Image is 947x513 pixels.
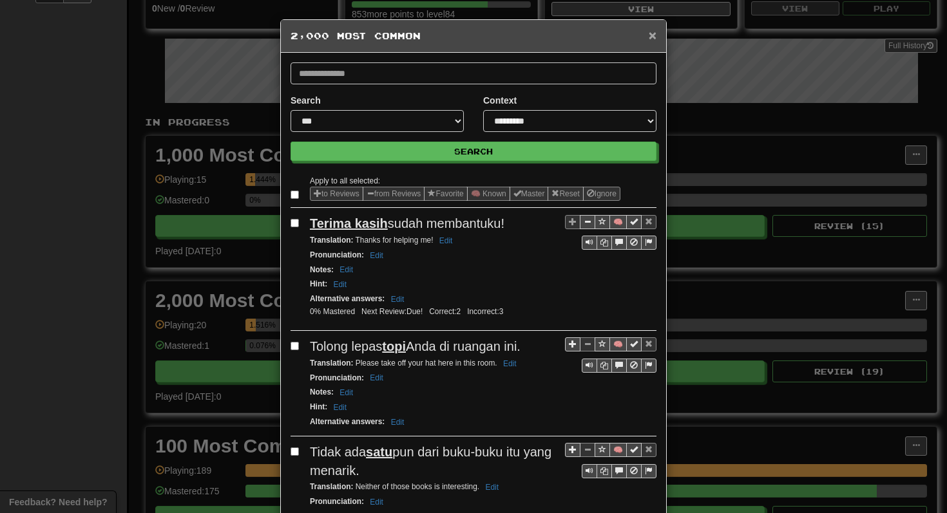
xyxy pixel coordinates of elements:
div: Sentence options [310,187,620,201]
button: Edit [481,480,502,494]
button: Edit [336,386,357,400]
li: Next Review: [358,306,426,317]
u: satu [366,445,392,459]
li: 0% Mastered [307,306,358,317]
button: 🧠 [609,443,627,457]
button: 🧠 Known [467,187,510,201]
button: from Reviews [363,187,425,201]
div: Sentence controls [565,337,656,373]
strong: Translation : [310,482,353,491]
strong: Pronunciation : [310,250,364,259]
strong: Translation : [310,236,353,245]
button: Edit [435,234,457,248]
button: Edit [336,263,357,277]
span: Tidak ada pun dari buku-buku itu yang menarik. [310,445,551,478]
u: topi [382,339,406,353]
strong: Pronunciation : [310,373,364,382]
span: × [649,28,656,42]
button: Edit [499,357,521,371]
span: sudah membantuku! [310,216,504,230]
span: Tolong lepas Anda di ruangan ini. [310,339,521,353]
strong: Hint : [310,402,327,411]
strong: Notes : [310,387,334,396]
strong: Alternative answers : [310,294,385,303]
span: 2025-06-09 [407,307,423,316]
small: Neither of those books is interesting. [310,482,502,491]
button: Search [291,142,656,161]
small: Thanks for helping me! [310,236,456,245]
small: Please take off your hat here in this room. [310,359,521,368]
button: Edit [387,415,408,429]
div: Sentence controls [565,214,656,250]
strong: Notes : [310,265,334,274]
button: 🧠 [609,337,627,351]
label: Search [291,94,321,107]
strong: Pronunciation : [310,497,364,506]
strong: Alternative answers : [310,417,385,426]
button: Ignore [583,187,620,201]
u: Terima kasih [310,216,388,230]
div: Sentence controls [582,359,656,373]
button: to Reviews [310,187,363,201]
li: Incorrect: 3 [464,306,506,317]
label: Context [483,94,517,107]
strong: Hint : [310,279,327,288]
button: 🧠 [609,215,627,229]
button: Favorite [424,187,467,201]
button: Edit [329,277,350,292]
button: Edit [366,495,387,509]
button: Edit [366,371,387,385]
li: Correct: 2 [426,306,464,317]
strong: Translation : [310,359,353,368]
h5: 2,000 Most Common [291,30,656,42]
button: Edit [387,292,408,306]
button: Close [649,28,656,42]
button: Reset [548,187,583,201]
button: Edit [329,400,350,415]
button: Edit [366,248,387,263]
div: Sentence controls [582,236,656,250]
div: Sentence controls [582,464,656,478]
small: Apply to all selected: [310,176,380,185]
button: Master [510,187,549,201]
div: Sentence controls [565,443,656,478]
